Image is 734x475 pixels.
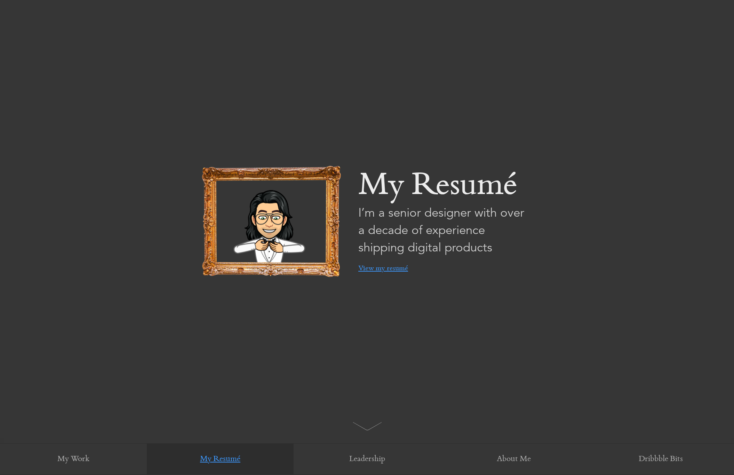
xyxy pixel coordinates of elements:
[358,204,532,256] p: I’m a senior designer with over a decade of experience shipping digital products
[147,444,294,475] a: My Resumé
[294,444,440,475] a: Leadership
[587,444,734,475] a: Dribbble Bits
[358,256,408,281] a: View my resumé
[358,166,532,208] p: My Resumé
[440,444,587,475] a: About Me
[202,166,341,277] img: picture-frame.png
[353,422,382,430] img: arrow.svg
